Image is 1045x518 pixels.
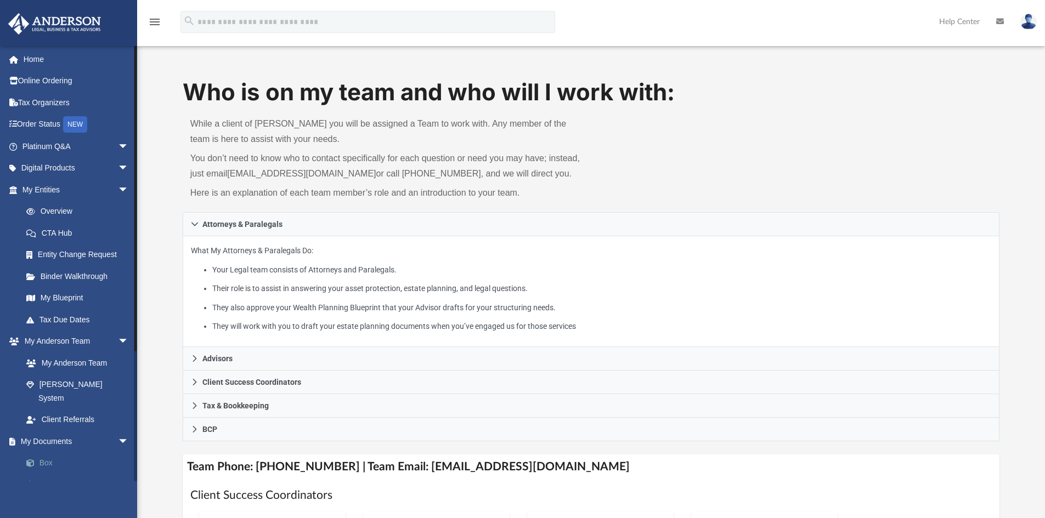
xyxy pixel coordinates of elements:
span: arrow_drop_down [118,179,140,201]
span: arrow_drop_down [118,157,140,180]
p: While a client of [PERSON_NAME] you will be assigned a Team to work with. Any member of the team ... [190,116,584,147]
h4: Team Phone: [PHONE_NUMBER] | Team Email: [EMAIL_ADDRESS][DOMAIN_NAME] [183,454,1000,479]
i: search [183,15,195,27]
li: They will work with you to draft your estate planning documents when you’ve engaged us for those ... [212,320,991,333]
a: [PERSON_NAME] System [15,374,140,409]
i: menu [148,15,161,29]
li: Their role is to assist in answering your asset protection, estate planning, and legal questions. [212,282,991,295]
span: BCP [202,425,217,433]
a: Tax Organizers [8,92,145,113]
a: Overview [15,201,145,223]
span: arrow_drop_down [118,135,140,158]
img: User Pic [1020,14,1037,30]
a: Platinum Q&Aarrow_drop_down [8,135,145,157]
div: NEW [63,116,87,133]
a: menu [148,21,161,29]
p: What My Attorneys & Paralegals Do: [191,244,992,333]
a: Advisors [183,347,1000,371]
h1: Who is on my team and who will I work with: [183,76,1000,109]
a: Order StatusNEW [8,113,145,136]
a: CTA Hub [15,222,145,244]
a: My Documentsarrow_drop_down [8,430,145,452]
a: Binder Walkthrough [15,265,145,287]
div: Attorneys & Paralegals [183,236,1000,348]
a: Meeting Minutes [15,474,145,496]
a: Box [15,452,145,474]
span: Attorneys & Paralegals [202,220,283,228]
span: arrow_drop_down [118,331,140,353]
span: Advisors [202,355,233,362]
a: BCP [183,418,1000,441]
a: Tax & Bookkeeping [183,394,1000,418]
p: You don’t need to know who to contact specifically for each question or need you may have; instea... [190,151,584,181]
a: Online Ordering [8,70,145,92]
a: My Entitiesarrow_drop_down [8,179,145,201]
span: Client Success Coordinators [202,378,301,386]
li: Your Legal team consists of Attorneys and Paralegals. [212,263,991,277]
p: Here is an explanation of each team member’s role and an introduction to your team. [190,185,584,201]
a: My Blueprint [15,287,140,309]
a: Client Referrals [15,409,140,431]
a: Attorneys & Paralegals [183,212,1000,236]
h1: Client Success Coordinators [190,487,992,503]
a: My Anderson Teamarrow_drop_down [8,331,140,352]
a: Digital Productsarrow_drop_down [8,157,145,179]
span: arrow_drop_down [118,430,140,453]
a: Home [8,48,145,70]
a: [EMAIL_ADDRESS][DOMAIN_NAME] [227,169,376,178]
a: Client Success Coordinators [183,371,1000,394]
a: Tax Due Dates [15,309,145,331]
img: Anderson Advisors Platinum Portal [5,13,104,35]
a: Entity Change Request [15,244,145,266]
span: Tax & Bookkeeping [202,402,269,409]
a: My Anderson Team [15,352,134,374]
li: They also approve your Wealth Planning Blueprint that your Advisor drafts for your structuring ne... [212,301,991,315]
